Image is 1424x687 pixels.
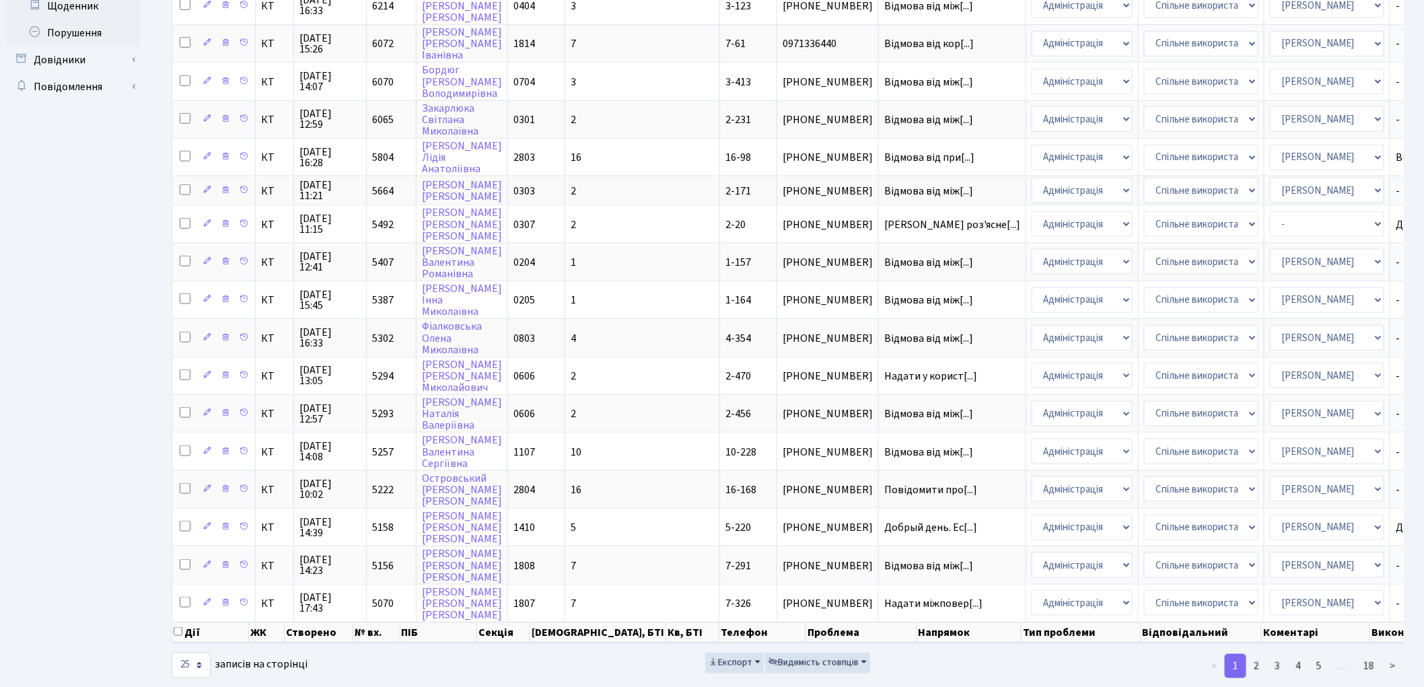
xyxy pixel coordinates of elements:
span: 2 [571,406,576,421]
span: [PHONE_NUMBER] [783,114,873,125]
th: Кв, БТІ [666,622,719,643]
span: [PHONE_NUMBER] [783,598,873,609]
a: [PERSON_NAME][PERSON_NAME][PERSON_NAME] [422,509,502,546]
span: 1807 [513,596,535,611]
span: [DATE] 14:07 [299,71,361,92]
span: [PHONE_NUMBER] [783,152,873,163]
span: КТ [261,257,288,268]
a: [PERSON_NAME]ІннаМиколаївна [422,281,502,319]
span: 7-326 [725,596,751,611]
span: КТ [261,295,288,305]
span: [PHONE_NUMBER] [783,408,873,419]
span: 16 [571,150,581,165]
span: 6065 [372,112,394,127]
span: 0307 [513,217,535,232]
span: 1410 [513,520,535,535]
a: [PERSON_NAME][PERSON_NAME]Миколайович [422,357,502,395]
select: записів на сторінці [172,653,211,678]
span: [PHONE_NUMBER] [783,484,873,495]
span: 2-171 [725,184,751,198]
th: Створено [285,622,353,643]
span: КТ [261,561,288,571]
span: 0303 [513,184,535,198]
span: 1808 [513,558,535,573]
span: 5492 [372,217,394,232]
span: [PHONE_NUMBER] [783,447,873,458]
span: КТ [261,77,288,87]
th: ПІБ [400,622,477,643]
span: [PHONE_NUMBER] [783,333,873,344]
span: КТ [261,152,288,163]
span: [DATE] 12:41 [299,251,361,273]
a: ФіалковськаОленаМиколаївна [422,320,482,357]
span: Добрый день. Ес[...] [884,520,977,535]
span: 5 [571,520,576,535]
span: 5387 [372,293,394,308]
span: [PHONE_NUMBER] [783,77,873,87]
a: [PERSON_NAME][PERSON_NAME][PERSON_NAME] [422,547,502,585]
a: 5 [1308,654,1330,678]
span: КТ [261,522,288,533]
span: Відмова від між[...] [884,331,973,346]
label: записів на сторінці [172,653,308,678]
a: Бордюг[PERSON_NAME]Володимирівна [422,63,502,101]
a: [PERSON_NAME]ВалентинаРоманівна [422,244,502,281]
span: 5257 [372,445,394,460]
th: [DEMOGRAPHIC_DATA], БТІ [530,622,666,643]
span: Відмова від кор[...] [884,36,974,51]
a: Довідники [7,46,141,73]
span: Відмова від між[...] [884,184,973,198]
span: 5156 [372,558,394,573]
span: Відмова від між[...] [884,255,973,270]
span: 5222 [372,482,394,497]
span: [DATE] 14:08 [299,441,361,462]
span: 10 [571,445,581,460]
th: ЖК [249,622,285,643]
span: [DATE] 12:57 [299,403,361,425]
th: Секція [477,622,530,643]
span: 4-354 [725,331,751,346]
span: [PERSON_NAME] роз'ясне[...] [884,217,1020,232]
span: КТ [261,408,288,419]
span: 2-20 [725,217,746,232]
span: 0606 [513,406,535,421]
span: Відмова від між[...] [884,445,973,460]
span: КТ [261,371,288,382]
span: Відмова від між[...] [884,558,973,573]
span: [DATE] 16:28 [299,147,361,168]
a: Повідомлення [7,73,141,100]
span: 5407 [372,255,394,270]
span: [DATE] 14:23 [299,554,361,576]
a: 3 [1267,654,1288,678]
span: КТ [261,1,288,11]
span: [PHONE_NUMBER] [783,1,873,11]
span: 0205 [513,293,535,308]
span: 0204 [513,255,535,270]
span: 2804 [513,482,535,497]
a: [PERSON_NAME]ВалентинаСергіївна [422,433,502,471]
span: Відмова від між[...] [884,112,973,127]
span: 3 [571,75,576,89]
span: [DATE] 11:15 [299,213,361,235]
span: Надати у корист[...] [884,369,977,384]
a: [PERSON_NAME]НаталіяВалеріївна [422,395,502,433]
span: 7-61 [725,36,746,51]
a: 2 [1246,654,1267,678]
span: КТ [261,447,288,458]
span: 6072 [372,36,394,51]
a: [PERSON_NAME][PERSON_NAME][PERSON_NAME] [422,206,502,244]
span: 5804 [372,150,394,165]
span: Відмова від при[...] [884,150,974,165]
span: 1 [571,293,576,308]
th: Дії [172,622,249,643]
span: 4 [571,331,576,346]
span: Повідомити про[...] [884,482,977,497]
span: 16 [571,482,581,497]
a: 18 [1355,654,1382,678]
span: 3-413 [725,75,751,89]
span: Надати міжповер[...] [884,596,983,611]
span: КТ [261,38,288,49]
button: Експорт [705,653,764,674]
th: № вх. [353,622,400,643]
span: КТ [261,484,288,495]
